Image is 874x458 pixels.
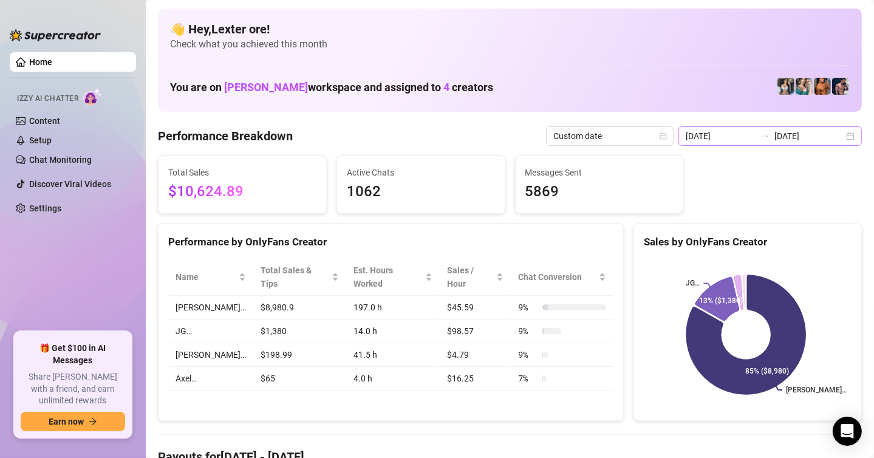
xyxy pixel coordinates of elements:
[10,29,101,41] img: logo-BBDzfeDw.svg
[686,129,755,143] input: Start date
[440,320,511,343] td: $98.57
[170,21,850,38] h4: 👋 Hey, Lexter ore !
[170,38,850,51] span: Check what you achieved this month
[347,180,495,203] span: 1062
[833,417,862,446] div: Open Intercom Messenger
[511,259,613,296] th: Chat Conversion
[353,264,423,290] div: Est. Hours Worked
[21,343,125,366] span: 🎁 Get $100 in AI Messages
[29,203,61,213] a: Settings
[17,93,78,104] span: Izzy AI Chatter
[89,417,97,426] span: arrow-right
[168,180,316,203] span: $10,624.89
[644,234,852,250] div: Sales by OnlyFans Creator
[518,301,538,314] span: 9 %
[29,179,111,189] a: Discover Viral Videos
[29,135,52,145] a: Setup
[447,264,494,290] span: Sales / Hour
[253,296,346,320] td: $8,980.9
[346,367,440,391] td: 4.0 h
[253,259,346,296] th: Total Sales & Tips
[29,116,60,126] a: Content
[525,180,674,203] span: 5869
[83,88,102,106] img: AI Chatter
[686,279,700,288] text: JG…
[168,320,253,343] td: JG…
[261,264,329,290] span: Total Sales & Tips
[29,57,52,67] a: Home
[21,412,125,431] button: Earn nowarrow-right
[832,78,849,95] img: Axel
[518,270,596,284] span: Chat Conversion
[777,78,794,95] img: Katy
[814,78,831,95] img: JG
[660,132,667,140] span: calendar
[253,320,346,343] td: $1,380
[224,81,308,94] span: [PERSON_NAME]
[170,81,493,94] h1: You are on workspace and assigned to creators
[29,155,92,165] a: Chat Monitoring
[518,324,538,338] span: 9 %
[796,78,813,95] img: Zaddy
[760,131,770,141] span: swap-right
[168,166,316,179] span: Total Sales
[440,296,511,320] td: $45.59
[440,343,511,367] td: $4.79
[518,348,538,361] span: 9 %
[553,127,666,145] span: Custom date
[774,129,844,143] input: End date
[176,270,236,284] span: Name
[168,343,253,367] td: [PERSON_NAME]…
[168,296,253,320] td: [PERSON_NAME]…
[760,131,770,141] span: to
[346,320,440,343] td: 14.0 h
[443,81,449,94] span: 4
[49,417,84,426] span: Earn now
[253,343,346,367] td: $198.99
[346,343,440,367] td: 41.5 h
[518,372,538,385] span: 7 %
[168,259,253,296] th: Name
[347,166,495,179] span: Active Chats
[168,234,613,250] div: Performance by OnlyFans Creator
[168,367,253,391] td: Axel…
[158,128,293,145] h4: Performance Breakdown
[346,296,440,320] td: 197.0 h
[440,259,511,296] th: Sales / Hour
[253,367,346,391] td: $65
[440,367,511,391] td: $16.25
[21,371,125,407] span: Share [PERSON_NAME] with a friend, and earn unlimited rewards
[787,386,847,394] text: [PERSON_NAME]…
[525,166,674,179] span: Messages Sent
